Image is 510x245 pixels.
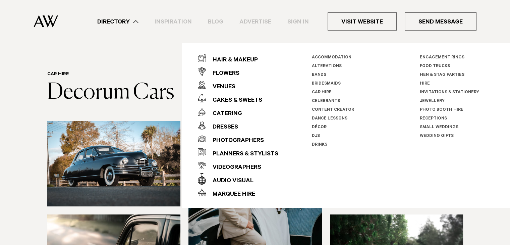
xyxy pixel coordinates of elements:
[206,54,258,67] div: Hair & Makeup
[206,188,255,201] div: Marquee Hire
[198,118,278,132] a: Dresses
[198,186,278,199] a: Marquee Hire
[198,78,278,92] a: Venues
[198,51,278,65] a: Hair & Makeup
[206,134,264,148] div: Photographers
[312,143,327,147] a: Drinks
[420,82,430,86] a: Hire
[198,132,278,145] a: Photographers
[34,15,58,28] img: Auckland Weddings Logo
[206,81,235,94] div: Venues
[206,67,239,81] div: Flowers
[198,92,278,105] a: Cakes & Sweets
[206,121,238,134] div: Dresses
[206,107,242,121] div: Catering
[206,148,278,161] div: Planners & Stylists
[206,175,253,188] div: Audio Visual
[312,108,354,112] a: Content Creator
[312,90,332,95] a: Car Hire
[312,82,341,86] a: Bridesmaids
[198,172,278,186] a: Audio Visual
[198,65,278,78] a: Flowers
[231,17,279,26] a: Advertise
[198,159,278,172] a: Videographers
[420,108,463,112] a: Photo Booth Hire
[420,125,458,130] a: Small Weddings
[279,17,317,26] a: Sign In
[420,90,479,95] a: Invitations & Stationery
[206,161,261,175] div: Videographers
[312,134,320,139] a: DJs
[198,145,278,159] a: Planners & Stylists
[312,64,342,69] a: Alterations
[89,17,147,26] a: Directory
[198,105,278,118] a: Catering
[420,64,450,69] a: Food Trucks
[420,134,454,139] a: Wedding Gifts
[405,12,476,31] a: Send Message
[147,17,200,26] a: Inspiration
[312,99,340,104] a: Celebrants
[420,99,445,104] a: Jewellery
[420,116,447,121] a: Receptions
[312,125,327,130] a: Décor
[420,55,464,60] a: Engagement Rings
[312,55,351,60] a: Accommodation
[312,116,347,121] a: Dance Lessons
[47,82,174,103] a: Decorum Cars
[206,94,262,107] div: Cakes & Sweets
[312,73,326,78] a: Bands
[200,17,231,26] a: Blog
[420,73,464,78] a: Hen & Stag Parties
[328,12,397,31] a: Visit Website
[47,72,69,77] a: Car Hire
